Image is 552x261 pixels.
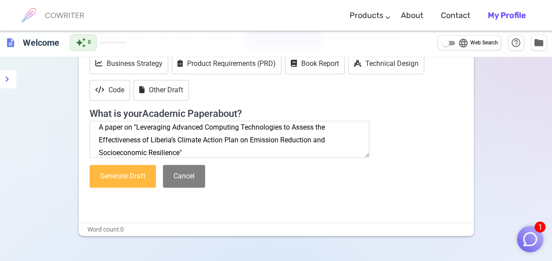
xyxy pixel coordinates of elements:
button: Other Draft [133,80,189,101]
span: Web Search [470,39,498,47]
span: language [458,38,469,48]
img: Close chat [522,231,538,247]
h6: Click to edit title [19,34,63,51]
b: My Profile [488,11,526,20]
span: auto_awesome [76,37,86,48]
h4: What is your Academic Paper about? [90,103,463,120]
a: About [401,3,423,29]
h6: COWRITER [45,11,84,19]
a: Contact [441,3,470,29]
button: Code [90,80,130,101]
button: Help & Shortcuts [508,35,524,51]
span: 0 [88,38,91,47]
a: Products [350,3,383,29]
img: brand logo [18,4,40,26]
button: Generate Draft [90,165,156,188]
button: Book Report [285,54,345,74]
span: folder [534,37,544,48]
button: Technical Design [348,54,424,74]
span: description [5,37,16,48]
button: Product Requirements (PRD) [172,54,281,74]
textarea: A paper on "Leveraging Advanced Computing Technologies to Assess the Effectiveness of Liberia’s C... [90,121,370,158]
a: My Profile [488,3,526,29]
button: Business Strategy [90,54,168,74]
div: Word count: 0 [79,223,474,236]
button: Manage Documents [531,35,547,51]
span: help_outline [511,37,521,48]
button: Cancel [163,165,205,188]
button: 1 [517,226,543,252]
span: 1 [534,221,545,232]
